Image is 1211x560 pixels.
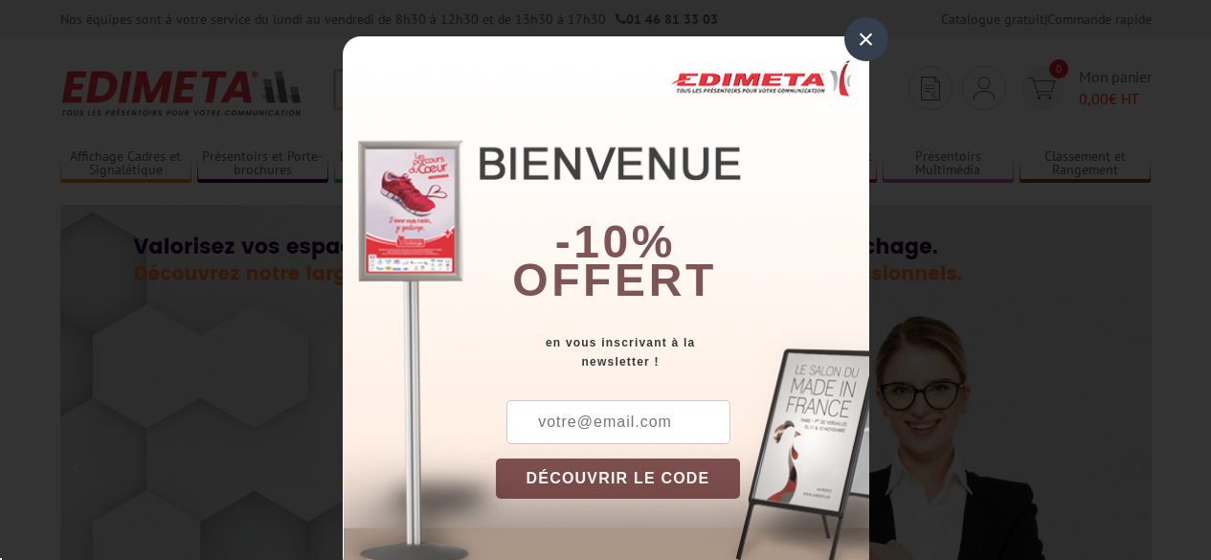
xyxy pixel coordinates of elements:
[555,216,676,267] b: -10%
[496,333,869,371] div: en vous inscrivant à la newsletter !
[506,400,730,444] input: votre@email.com
[496,459,741,499] button: DÉCOUVRIR LE CODE
[512,255,717,305] font: offert
[844,17,888,61] div: ×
